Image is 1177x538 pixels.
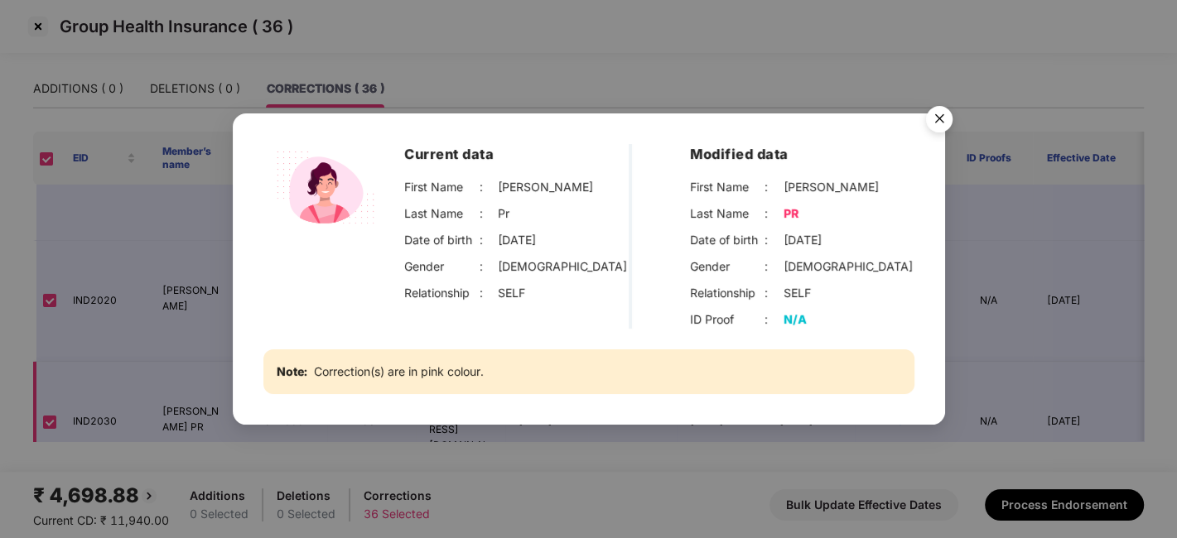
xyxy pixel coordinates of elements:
[404,144,629,166] h3: Current data
[479,178,498,196] div: :
[690,178,765,196] div: First Name
[479,231,498,249] div: :
[765,310,784,329] div: :
[479,204,498,223] div: :
[263,144,388,231] img: svg+xml;base64,PHN2ZyB4bWxucz0iaHR0cDovL3d3dy53My5vcmcvMjAwMC9zdmciIHdpZHRoPSIyMjQiIGhlaWdodD0iMT...
[498,178,593,196] div: [PERSON_NAME]
[404,204,479,223] div: Last Name
[498,257,627,276] div: [DEMOGRAPHIC_DATA]
[498,284,525,302] div: SELF
[916,98,962,145] img: svg+xml;base64,PHN2ZyB4bWxucz0iaHR0cDovL3d3dy53My5vcmcvMjAwMC9zdmciIHdpZHRoPSI1NiIgaGVpZ2h0PSI1Ni...
[783,178,878,196] div: [PERSON_NAME]
[498,204,509,223] div: Pr
[404,284,479,302] div: Relationship
[783,284,810,302] div: SELF
[479,284,498,302] div: :
[690,310,765,329] div: ID Proof
[479,257,498,276] div: :
[765,284,784,302] div: :
[690,231,765,249] div: Date of birth
[783,231,821,249] div: [DATE]
[404,178,479,196] div: First Name
[783,204,798,223] div: PR
[690,284,765,302] div: Relationship
[498,231,536,249] div: [DATE]
[783,310,806,329] div: N/A
[263,349,914,394] div: Correction(s) are in pink colour.
[765,231,784,249] div: :
[404,257,479,276] div: Gender
[765,257,784,276] div: :
[765,178,784,196] div: :
[404,231,479,249] div: Date of birth
[765,204,784,223] div: :
[690,257,765,276] div: Gender
[690,204,765,223] div: Last Name
[783,257,912,276] div: [DEMOGRAPHIC_DATA]
[277,363,307,381] b: Note:
[690,144,914,166] h3: Modified data
[916,98,961,142] button: Close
